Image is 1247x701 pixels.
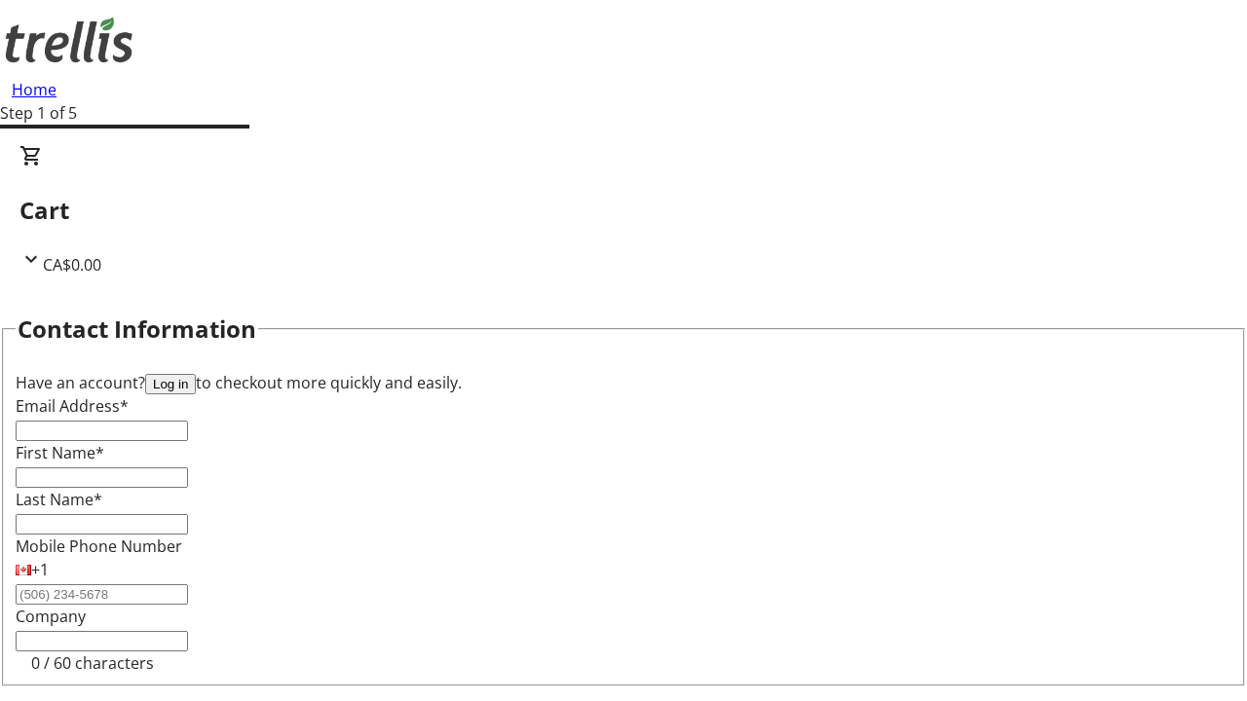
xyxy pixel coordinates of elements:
label: Mobile Phone Number [16,535,182,557]
button: Log in [145,374,196,394]
h2: Contact Information [18,312,256,347]
tr-character-limit: 0 / 60 characters [31,652,154,674]
label: Email Address* [16,395,129,417]
div: Have an account? to checkout more quickly and easily. [16,371,1231,394]
label: Last Name* [16,489,102,510]
label: Company [16,606,86,627]
h2: Cart [19,193,1228,228]
div: CartCA$0.00 [19,144,1228,277]
input: (506) 234-5678 [16,584,188,605]
label: First Name* [16,442,104,463]
span: CA$0.00 [43,254,101,276]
